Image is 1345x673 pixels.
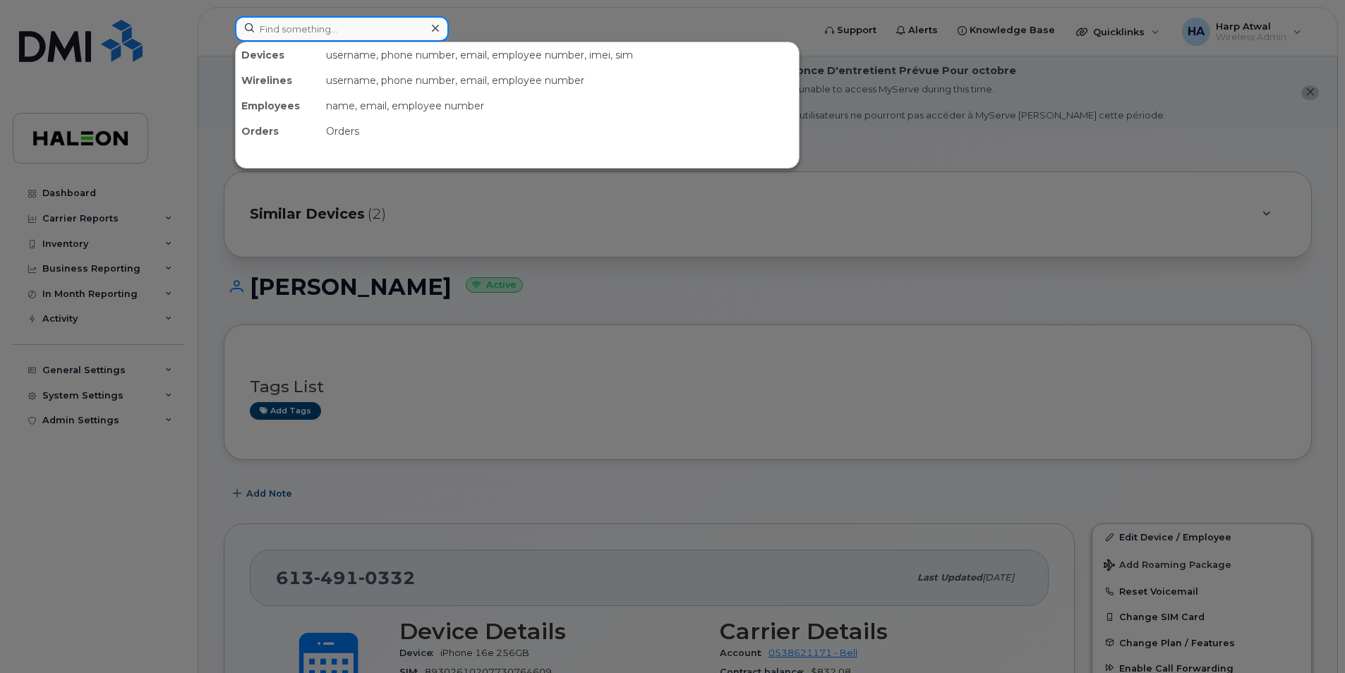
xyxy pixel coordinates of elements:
div: Orders [320,119,799,144]
div: Devices [236,42,320,68]
div: name, email, employee number [320,93,799,119]
div: Wirelines [236,68,320,93]
div: Employees [236,93,320,119]
div: username, phone number, email, employee number [320,68,799,93]
div: username, phone number, email, employee number, imei, sim [320,42,799,68]
div: Orders [236,119,320,144]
